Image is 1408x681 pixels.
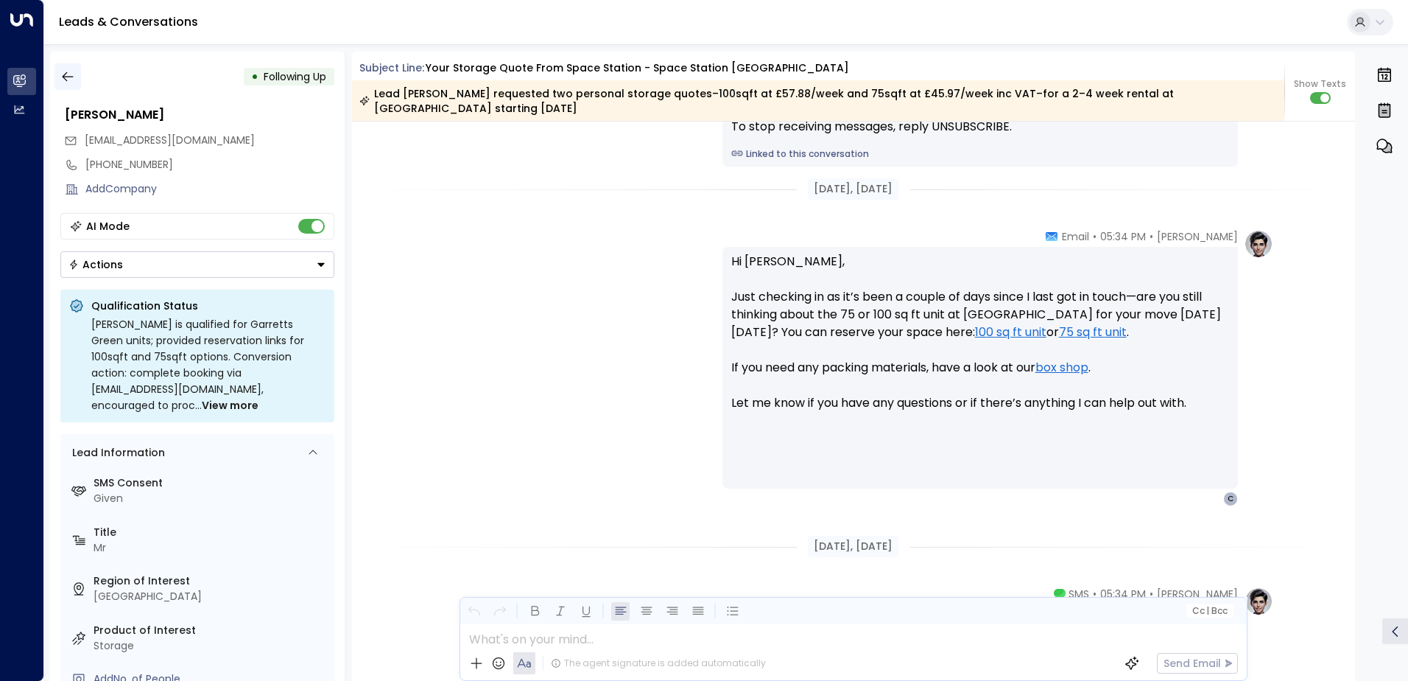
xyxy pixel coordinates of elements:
label: Title [94,525,328,540]
button: Undo [465,602,483,621]
label: SMS Consent [94,475,328,491]
span: Subject Line: [359,60,424,75]
div: [DATE], [DATE] [808,536,898,557]
span: colsonandy@hotmail.com [85,133,255,148]
div: • [251,63,258,90]
button: Cc|Bcc [1186,604,1233,618]
a: 100 sq ft unit [975,324,1046,341]
div: Button group with a nested menu [60,251,334,278]
div: Given [94,491,328,506]
p: Qualification Status [91,298,325,313]
a: 75 sq ft unit [1059,324,1127,341]
div: Lead Information [67,445,165,461]
div: C [1223,492,1238,506]
div: [GEOGRAPHIC_DATA] [94,589,328,604]
span: Show Texts [1294,77,1346,91]
img: profile-logo.png [1244,229,1273,259]
label: Region of Interest [94,573,328,589]
div: [PERSON_NAME] is qualified for Garretts Green units; provided reservation links for 100sqft and 7... [91,316,325,413]
p: Hi [PERSON_NAME], Just checking in as it’s been a couple of days since I last got in touch—are yo... [731,253,1229,430]
span: • [1093,587,1097,601]
label: Product of Interest [94,623,328,638]
span: 05:34 PM [1100,229,1146,244]
span: • [1150,587,1153,601]
div: AI Mode [86,219,130,234]
a: box shop [1035,359,1088,377]
span: 05:34 PM [1100,587,1146,601]
span: [PERSON_NAME] [1157,587,1238,601]
div: [DATE], [DATE] [808,178,898,200]
span: • [1093,229,1097,244]
a: Linked to this conversation [731,147,1229,161]
button: Actions [60,251,334,278]
div: Mr [94,540,328,556]
img: profile-logo.png [1244,587,1273,616]
span: [PERSON_NAME] [1157,229,1238,244]
div: Actions [68,258,123,271]
span: Following Up [264,69,326,84]
div: Storage [94,638,328,654]
span: Cc Bcc [1191,606,1227,616]
span: [EMAIL_ADDRESS][DOMAIN_NAME] [85,133,255,147]
div: [PERSON_NAME] [65,106,334,124]
span: Email [1062,229,1089,244]
button: Redo [490,602,509,621]
div: [PHONE_NUMBER] [85,157,334,172]
a: Leads & Conversations [59,13,198,30]
div: Lead [PERSON_NAME] requested two personal storage quotes–100sqft at £57.88/week and 75sqft at £45... [359,86,1276,116]
span: | [1206,606,1209,616]
span: SMS [1069,587,1089,601]
span: • [1150,229,1153,244]
div: AddCompany [85,181,334,197]
div: The agent signature is added automatically [551,657,766,670]
span: View more [202,397,258,413]
div: Your storage quote from Space Station - Space Station [GEOGRAPHIC_DATA] [426,60,849,76]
